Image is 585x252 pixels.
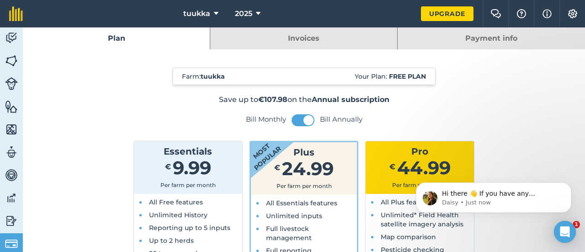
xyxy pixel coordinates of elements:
span: Up to 2 herds [149,236,194,245]
img: Two speech bubbles overlapping with the left bubble in the forefront [490,9,501,18]
span: 9.99 [173,156,211,179]
span: Reporting up to 5 inputs [149,224,230,232]
span: 24.99 [282,157,334,180]
img: svg+xml;base64,PD94bWwgdmVyc2lvbj0iMS4wIiBlbmNvZGluZz0idXRmLTgiPz4KPCEtLSBHZW5lcmF0b3I6IEFkb2JlIE... [5,237,18,250]
strong: Most popular [223,116,298,185]
span: Plus [293,147,314,158]
img: svg+xml;base64,PD94bWwgdmVyc2lvbj0iMS4wIiBlbmNvZGluZz0idXRmLTgiPz4KPCEtLSBHZW5lcmF0b3I6IEFkb2JlIE... [5,214,18,228]
label: Bill Annually [320,115,362,124]
span: Essentials [164,146,212,157]
img: svg+xml;base64,PHN2ZyB4bWxucz0iaHR0cDovL3d3dy53My5vcmcvMjAwMC9zdmciIHdpZHRoPSI1NiIgaGVpZ2h0PSI2MC... [5,100,18,113]
a: Plan [23,27,210,49]
span: All Essentials features [266,199,337,207]
span: Unlimited History [149,211,207,219]
strong: €107.98 [258,95,287,104]
img: svg+xml;base64,PHN2ZyB4bWxucz0iaHR0cDovL3d3dy53My5vcmcvMjAwMC9zdmciIHdpZHRoPSI1NiIgaGVpZ2h0PSI2MC... [5,54,18,68]
strong: Free plan [389,72,426,80]
span: Per farm per month [392,182,447,188]
span: 2025 [235,8,252,19]
span: Per farm per month [277,182,332,189]
iframe: Intercom notifications message [402,163,585,227]
img: svg+xml;base64,PHN2ZyB4bWxucz0iaHR0cDovL3d3dy53My5vcmcvMjAwMC9zdmciIHdpZHRoPSIxNyIgaGVpZ2h0PSIxNy... [542,8,552,19]
img: A question mark icon [516,9,527,18]
span: € [165,162,171,171]
span: € [274,163,280,172]
img: svg+xml;base64,PD94bWwgdmVyc2lvbj0iMS4wIiBlbmNvZGluZz0idXRmLTgiPz4KPCEtLSBHZW5lcmF0b3I6IEFkb2JlIE... [5,191,18,205]
span: 1 [573,221,580,228]
a: Invoices [210,27,397,49]
a: Upgrade [421,6,473,21]
span: Unlimited* Field Health satellite imagery analysis [381,211,463,228]
strong: Annual subscription [312,95,389,104]
span: Farm : [182,72,225,81]
span: All Plus features [381,198,433,206]
span: Map comparison [381,233,436,241]
div: Open Intercom Messenger [554,221,576,243]
span: All Free features [149,198,203,206]
strong: tuukka [201,72,225,80]
span: 44.99 [397,156,451,179]
img: svg+xml;base64,PHN2ZyB4bWxucz0iaHR0cDovL3d3dy53My5vcmcvMjAwMC9zdmciIHdpZHRoPSI1NiIgaGVpZ2h0PSI2MC... [5,123,18,136]
img: svg+xml;base64,PD94bWwgdmVyc2lvbj0iMS4wIiBlbmNvZGluZz0idXRmLTgiPz4KPCEtLSBHZW5lcmF0b3I6IEFkb2JlIE... [5,145,18,159]
a: Payment info [398,27,585,49]
p: Save up to on the [71,94,537,105]
img: fieldmargin Logo [9,6,23,21]
img: svg+xml;base64,PD94bWwgdmVyc2lvbj0iMS4wIiBlbmNvZGluZz0idXRmLTgiPz4KPCEtLSBHZW5lcmF0b3I6IEFkb2JlIE... [5,31,18,45]
img: A cog icon [567,9,578,18]
img: svg+xml;base64,PD94bWwgdmVyc2lvbj0iMS4wIiBlbmNvZGluZz0idXRmLTgiPz4KPCEtLSBHZW5lcmF0b3I6IEFkb2JlIE... [5,77,18,90]
span: Per farm per month [160,182,216,188]
img: svg+xml;base64,PD94bWwgdmVyc2lvbj0iMS4wIiBlbmNvZGluZz0idXRmLTgiPz4KPCEtLSBHZW5lcmF0b3I6IEFkb2JlIE... [5,168,18,182]
span: Full livestock management [266,225,312,242]
span: Your Plan: [355,72,426,81]
span: Pro [411,146,428,157]
span: Unlimited inputs [266,212,322,220]
span: € [389,162,395,171]
span: tuukka [183,8,210,19]
label: Bill Monthly [246,115,286,124]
